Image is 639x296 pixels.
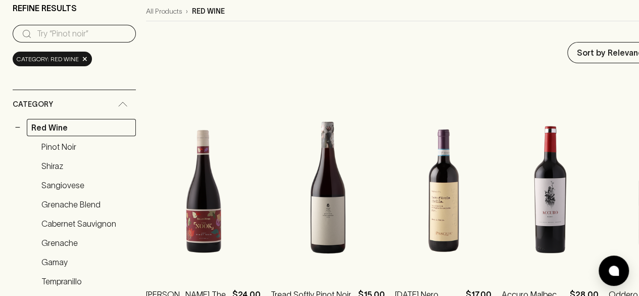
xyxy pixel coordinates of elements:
[13,90,136,119] div: Category
[27,119,136,136] a: Red Wine
[395,96,491,273] img: Pasqua Nero d'Avola 2023
[37,273,136,290] a: Tempranillo
[37,215,136,232] a: Cabernet Sauvignon
[37,138,136,155] a: Pinot Noir
[37,234,136,251] a: Grenache
[13,98,53,111] span: Category
[609,266,619,276] img: bubble-icon
[37,157,136,175] a: Shiraz
[13,2,77,14] p: Refine Results
[37,26,128,42] input: Try “Pinot noir”
[186,6,188,17] p: ›
[502,96,599,273] img: Accuro Malbec 2021
[146,96,261,273] img: Buller The Nook Pinot Noir 2021
[82,54,88,64] span: ×
[146,6,182,17] a: All Products
[13,122,23,133] button: −
[192,6,225,17] p: red wine
[17,54,79,64] span: Category: red wine
[37,253,136,271] a: Gamay
[37,177,136,194] a: Sangiovese
[271,96,385,273] img: Tread Softly Pinot Noir 2023
[37,196,136,213] a: Grenache Blend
